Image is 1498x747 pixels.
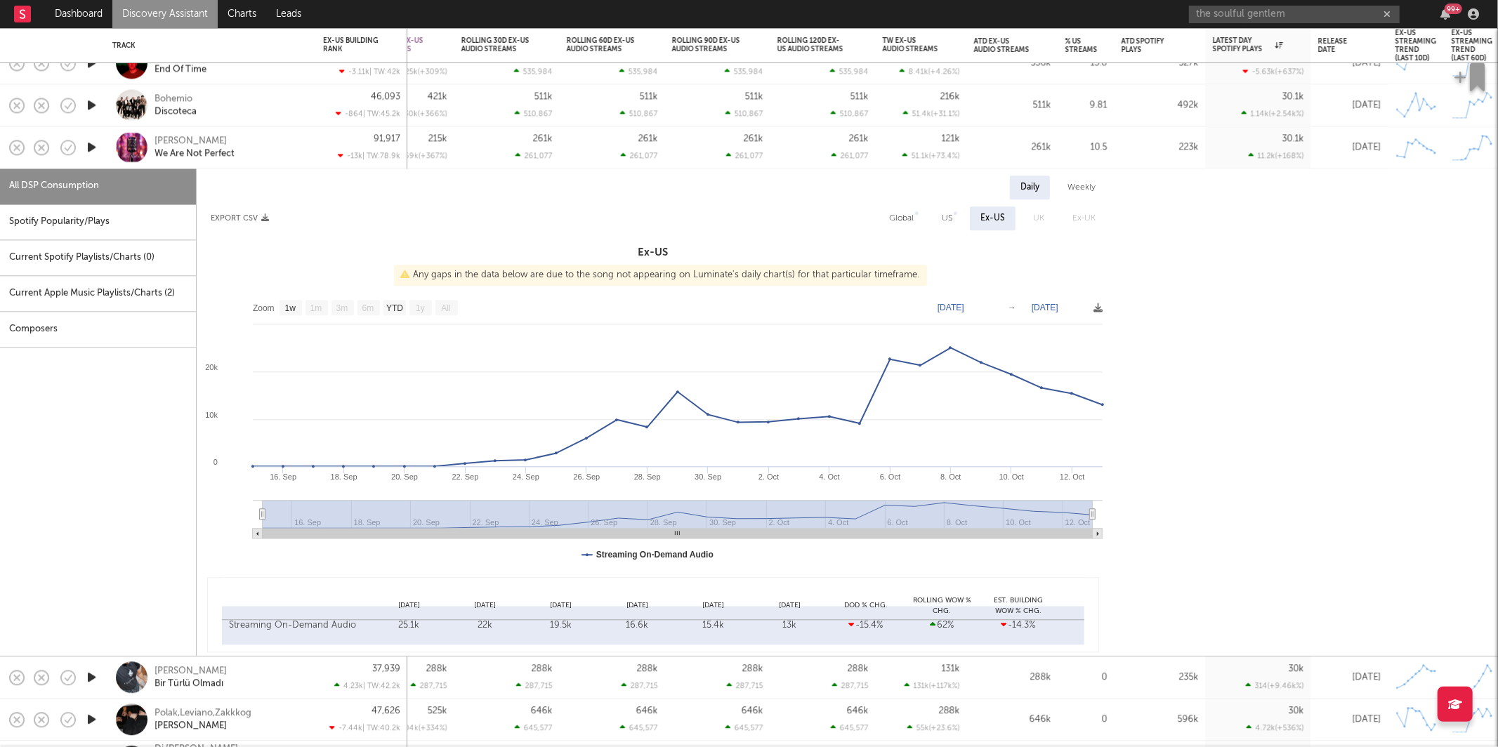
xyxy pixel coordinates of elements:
[356,37,426,53] div: Rolling 14D Ex-US Audio Streams
[848,665,869,674] div: 288k
[1318,55,1381,72] div: [DATE]
[742,665,763,674] div: 288k
[974,139,1051,156] div: 261k
[880,472,900,481] text: 6. Oct
[428,134,447,143] div: 215k
[849,134,869,143] div: 261k
[725,67,763,76] div: 535,984
[603,619,671,633] div: 16.6k
[751,600,827,611] div: [DATE]
[523,600,599,611] div: [DATE]
[1010,176,1050,199] div: Daily
[515,724,553,733] div: 645,577
[640,92,658,101] div: 511k
[534,92,553,101] div: 511k
[942,134,960,143] div: 121k
[725,724,763,733] div: 645,577
[907,724,960,733] div: 55k ( +23.6 % )
[974,55,1051,72] div: 536k
[1060,472,1084,481] text: 12. Oct
[850,92,869,101] div: 511k
[391,472,418,481] text: 20. Sep
[211,214,269,223] button: Export CSV
[942,665,960,674] div: 131k
[900,67,960,76] div: 8.41k ( +4.26 % )
[336,303,348,313] text: 3m
[622,682,658,691] div: 287,715
[903,109,960,118] div: 51.4k ( +31.1 % )
[832,151,869,160] div: 261,077
[573,472,600,481] text: 26. Sep
[620,724,658,733] div: 645,577
[1122,97,1199,114] div: 492k
[515,109,553,118] div: 510,867
[428,92,447,101] div: 421k
[596,550,714,560] text: Streaming On-Demand Audio
[940,472,961,481] text: 8. Oct
[371,600,447,611] div: [DATE]
[390,724,447,733] div: 404k ( +334 % )
[727,682,763,691] div: 287,715
[428,707,447,716] div: 525k
[514,67,553,76] div: 535,984
[411,682,447,691] div: 287,715
[112,41,302,50] div: Track
[938,303,964,312] text: [DATE]
[441,303,450,313] text: All
[392,151,447,160] div: 169k ( +367 % )
[155,135,227,147] a: [PERSON_NAME]
[461,37,532,53] div: Rolling 30D Ex-US Audio Streams
[1452,29,1493,62] div: Ex-US Streaming Trend (last 60d)
[426,665,447,674] div: 288k
[1065,55,1108,72] div: 13.8
[1065,669,1108,686] div: 0
[980,595,1056,616] div: Est. Building WoW % Chg.
[999,472,1024,481] text: 10. Oct
[1246,682,1304,691] div: 314 ( +9.46k % )
[331,472,357,481] text: 18. Sep
[155,147,235,160] div: We Are Not Perfect
[1065,37,1098,54] div: % US Streams
[1057,176,1106,199] div: Weekly
[155,720,227,732] a: [PERSON_NAME]
[828,600,904,611] div: DoD % Chg.
[638,134,658,143] div: 261k
[310,303,322,313] text: 1m
[155,93,192,105] a: Bohemio
[452,472,479,481] text: 22. Sep
[742,707,763,716] div: 646k
[1282,134,1304,143] div: 30.1k
[1122,37,1178,54] div: ATD Spotify Plays
[447,600,523,611] div: [DATE]
[1289,707,1304,716] div: 30k
[902,151,960,160] div: 51.1k ( +73.4 % )
[155,665,227,677] div: [PERSON_NAME]
[155,63,206,76] a: End Of Time
[205,411,218,419] text: 10k
[362,303,374,313] text: 6m
[1289,665,1304,674] div: 30k
[620,109,658,118] div: 510,867
[830,67,869,76] div: 535,984
[980,210,1005,227] div: Ex-US
[532,665,553,674] div: 288k
[636,707,658,716] div: 646k
[832,682,869,691] div: 287,715
[1445,4,1462,14] div: 99 +
[1247,724,1304,733] div: 4.72k ( +536 % )
[974,669,1051,686] div: 288k
[155,105,197,118] div: Discoteca
[1318,139,1381,156] div: [DATE]
[386,303,403,313] text: YTD
[1122,711,1199,728] div: 596k
[1189,6,1400,23] input: Search for artists
[726,151,763,160] div: 261,077
[213,458,218,466] text: 0
[1243,67,1304,76] div: -5.63k ( +637 % )
[1249,151,1304,160] div: 11.2k ( +168 % )
[777,37,848,53] div: Rolling 120D Ex-US Audio Streams
[285,303,296,313] text: 1w
[374,619,443,633] div: 25.1k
